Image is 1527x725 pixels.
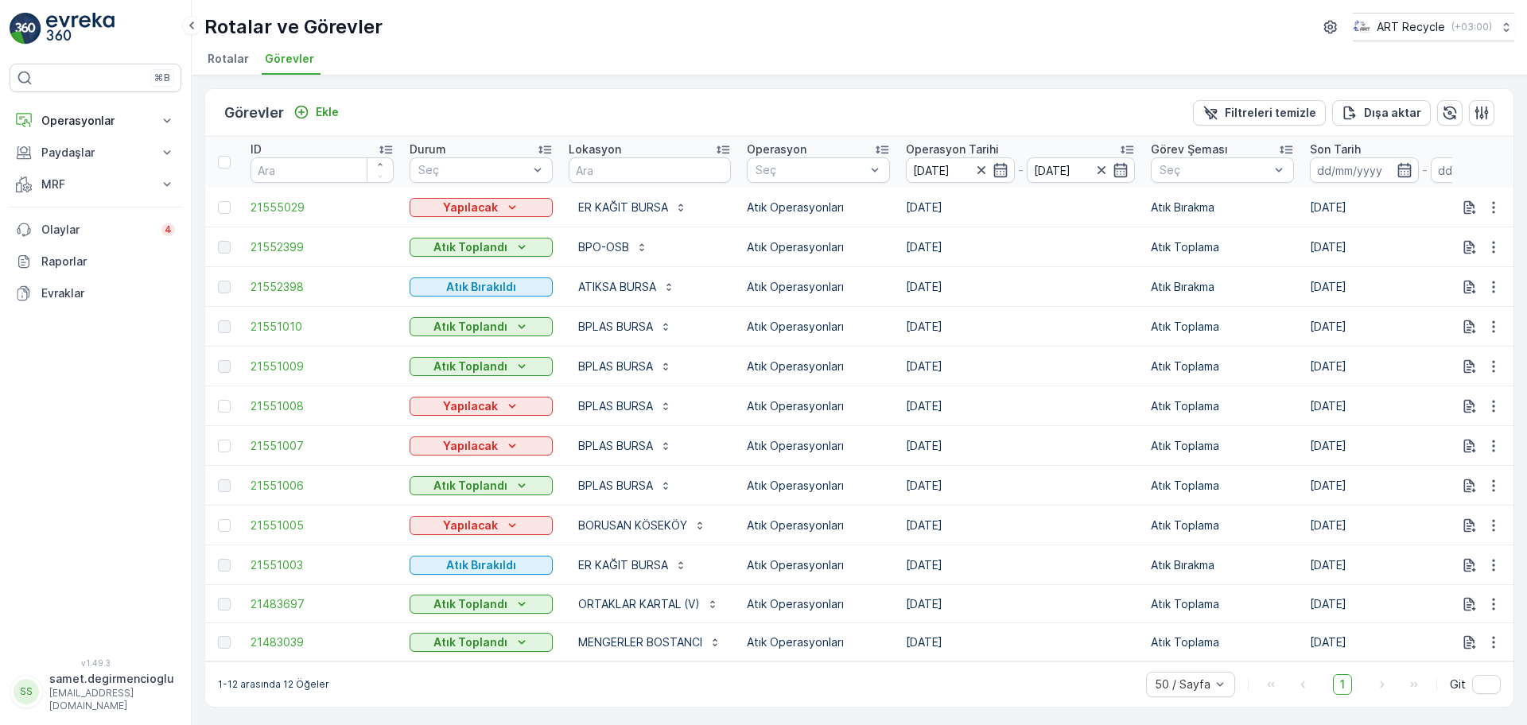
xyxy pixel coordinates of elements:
img: logo [10,13,41,45]
td: Atık Operasyonları [739,267,898,307]
p: MRF [41,176,150,192]
div: SS [14,679,39,704]
span: 21552398 [251,279,394,295]
button: MENGERLER BOSTANCI [569,630,731,655]
p: Operasyonlar [41,113,150,129]
button: ORTAKLAR KARTAL (V) [569,591,729,617]
button: ART Recycle(+03:00) [1353,13,1514,41]
p: Atık Toplandı [433,596,507,612]
button: Atık Toplandı [410,633,553,652]
a: Raporlar [10,246,181,277]
button: BPLAS BURSA [569,314,682,339]
p: Atık Toplandı [433,239,507,255]
img: logo_light-DOdMpM7g.png [46,13,115,45]
td: Atık Operasyonları [739,466,898,506]
p: [EMAIL_ADDRESS][DOMAIN_NAME] [49,687,174,712]
a: 21483039 [251,634,394,650]
td: [DATE] [898,347,1143,386]
p: BPLAS BURSA [578,438,653,454]
a: 21551009 [251,359,394,374]
input: dd/mm/yyyy [1027,157,1136,183]
p: ATIKSA BURSA [578,279,656,295]
td: [DATE] [898,585,1143,623]
td: [DATE] [898,227,1143,267]
img: image_23.png [1353,18,1370,36]
p: BPLAS BURSA [578,398,653,414]
td: Atık Operasyonları [739,307,898,347]
button: BPO-OSB [569,235,658,260]
td: Atık Bırakma [1143,267,1302,307]
p: Atık Bırakıldı [446,279,516,295]
button: SSsamet.degirmencioglu[EMAIL_ADDRESS][DOMAIN_NAME] [10,671,181,712]
button: Atık Bırakıldı [410,277,553,297]
div: Toggle Row Selected [218,360,231,373]
div: Toggle Row Selected [218,201,231,214]
p: BPLAS BURSA [578,319,653,335]
p: Dışa aktar [1364,105,1421,121]
td: Atık Operasyonları [739,188,898,227]
button: BORUSAN KÖSEKÖY [569,513,716,538]
td: Atık Operasyonları [739,386,898,426]
td: Atık Bırakma [1143,188,1302,227]
div: Toggle Row Selected [218,400,231,413]
td: [DATE] [898,506,1143,545]
p: 1-12 arasında 12 Öğeler [218,678,329,691]
td: Atık Toplama [1143,466,1302,506]
p: Evraklar [41,285,175,301]
a: 21551005 [251,518,394,533]
div: Toggle Row Selected [218,598,231,611]
p: Atık Toplandı [433,359,507,374]
p: Operasyon Tarihi [906,142,999,157]
td: [DATE] [898,267,1143,307]
p: Lokasyon [569,142,621,157]
td: Atık Bırakma [1143,545,1302,585]
p: BPO-OSB [578,239,629,255]
td: Atık Operasyonları [739,506,898,545]
div: Toggle Row Selected [218,281,231,293]
button: ATIKSA BURSA [569,274,685,300]
p: Yapılacak [443,518,498,533]
p: Atık Toplandı [433,319,507,335]
p: Durum [410,142,446,157]
button: ER KAĞIT BURSA [569,195,697,220]
p: ID [251,142,262,157]
input: Ara [251,157,394,183]
p: Seç [418,162,528,178]
a: 21552399 [251,239,394,255]
p: - [1422,161,1428,180]
td: Atık Toplama [1143,426,1302,466]
td: Atık Operasyonları [739,585,898,623]
p: ORTAKLAR KARTAL (V) [578,596,700,612]
input: dd/mm/yyyy [1310,157,1419,183]
p: Atık Toplandı [433,478,507,494]
td: Atık Toplama [1143,307,1302,347]
p: ( +03:00 ) [1451,21,1492,33]
p: MENGERLER BOSTANCI [578,634,702,650]
p: BPLAS BURSA [578,359,653,374]
button: Atık Toplandı [410,357,553,376]
td: [DATE] [898,426,1143,466]
p: Atık Toplandı [433,634,507,650]
a: 21555029 [251,200,394,215]
button: Filtreleri temizle [1193,100,1326,126]
td: [DATE] [898,545,1143,585]
p: ART Recycle [1377,19,1445,35]
p: Rotalar ve Görevler [204,14,383,40]
p: Seç [1160,162,1269,178]
p: ⌘B [154,72,170,84]
td: Atık Operasyonları [739,227,898,267]
a: 21551007 [251,438,394,454]
a: 21551008 [251,398,394,414]
a: 21551010 [251,319,394,335]
p: Son Tarih [1310,142,1361,157]
td: Atık Operasyonları [739,623,898,661]
a: 21483697 [251,596,394,612]
a: Olaylar4 [10,214,181,246]
a: 21551006 [251,478,394,494]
